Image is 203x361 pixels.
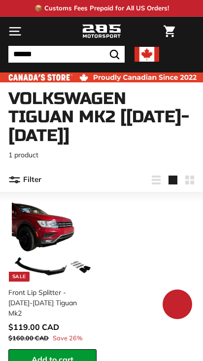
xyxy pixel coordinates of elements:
[8,288,91,319] div: Front Lip Splitter - [DATE]-[DATE] Tiguan Mk2
[8,150,195,160] p: 1 product
[9,272,30,282] div: Sale
[53,333,83,343] span: Save 26%
[8,168,41,192] button: Filter
[8,334,49,342] span: $160.00 CAD
[159,17,180,45] a: Cart
[12,201,93,282] img: volkswagen-tiguan-front-lip
[8,322,59,332] span: $119.00 CAD
[34,3,169,13] p: 📦 Customs Fees Prepaid for All US Orders!
[8,90,195,145] h1: Volkswagen Tiguan Mk2 [[DATE]-[DATE]]
[8,46,125,63] input: Search
[82,23,121,40] img: Logo_285_Motorsport_areodynamics_components
[8,197,97,349] a: Sale volkswagen-tiguan-front-lip Front Lip Splitter - [DATE]-[DATE] Tiguan Mk2 Save 26%
[160,289,195,322] inbox-online-store-chat: Shopify online store chat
